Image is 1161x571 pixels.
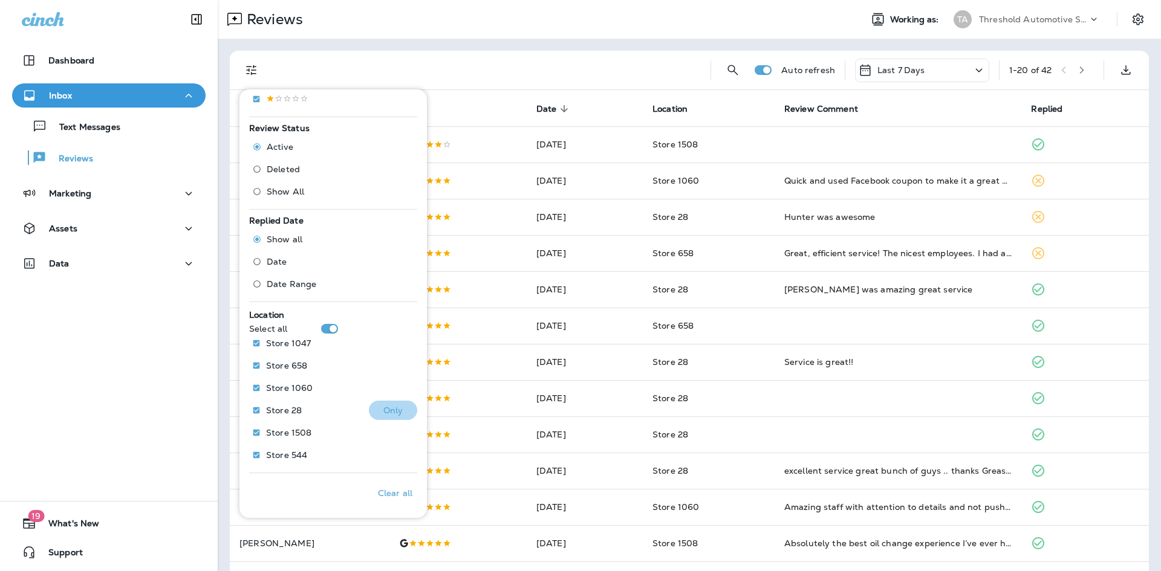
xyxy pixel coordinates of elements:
p: Reviews [47,153,93,165]
span: 19 [28,510,44,522]
p: Store 658 [266,361,307,370]
td: [DATE] [527,344,643,380]
p: Only [383,405,403,415]
div: Danny was amazing great service [784,283,1012,295]
span: Show all [267,234,302,244]
p: Assets [49,224,77,233]
div: TA [954,10,972,28]
span: Working as: [890,15,941,25]
button: Marketing [12,181,206,205]
td: [DATE] [527,489,643,525]
span: Location [652,104,688,114]
td: [DATE] [527,235,643,271]
span: Location [652,103,703,114]
button: Support [12,540,206,564]
span: Store 1508 [652,538,698,549]
span: Review Comment [784,103,874,114]
div: Absolutely the best oil change experience I’ve ever had !!! Very thorough, friendly and thoughtfu... [784,537,1012,549]
div: Filters [239,82,427,518]
button: Reviews [12,145,206,170]
span: Store 28 [652,465,688,476]
span: Store 1060 [652,175,699,186]
td: [DATE] [527,271,643,308]
div: Service is great!! [784,356,1012,368]
span: Store 28 [652,284,688,295]
p: Auto refresh [781,65,835,75]
p: Inbox [49,91,72,100]
td: [DATE] [527,380,643,416]
span: Date [536,103,573,114]
div: excellent service great bunch of guys .. thanks Grease monkey [784,465,1012,477]
span: Location [249,309,284,320]
p: Reviews [242,10,303,28]
td: [DATE] [527,163,643,199]
span: Review Status [249,123,310,134]
span: Replied [1031,103,1078,114]
span: Date [267,257,287,266]
button: Inbox [12,83,206,108]
span: Replied [1031,104,1062,114]
span: Store 658 [652,248,694,259]
span: Active [267,142,293,152]
button: Text Messages [12,114,206,139]
p: Clear all [378,488,412,498]
td: [DATE] [527,453,643,489]
td: [DATE] [527,416,643,453]
div: Hunter was awesome [784,211,1012,223]
div: Quick and used Facebook coupon to make it a great price! [784,175,1012,187]
p: Store 1047 [266,338,311,348]
p: Marketing [49,189,91,198]
div: Great, efficient service! The nicest employees. I had an awesome experience. [784,247,1012,259]
button: Filters [239,58,264,82]
p: Store 1508 [266,428,311,437]
button: Search Reviews [721,58,745,82]
span: Store 28 [652,356,688,367]
p: Select all [249,324,287,334]
span: Deleted [267,164,300,174]
button: Only [369,401,417,420]
p: Data [49,259,70,268]
td: [DATE] [527,199,643,235]
span: Store 1508 [652,139,698,150]
span: Store 28 [652,393,688,404]
p: Dashboard [48,56,94,65]
span: Replied Date [249,215,304,226]
p: [PERSON_NAME] [239,538,380,548]
td: [DATE] [527,126,643,163]
div: Amazing staff with attention to details and not pushy for more services. [784,501,1012,513]
button: Collapse Sidebar [180,7,213,31]
p: Store 28 [266,405,302,415]
p: Store 1060 [266,383,313,393]
p: Last 7 Days [877,65,925,75]
td: [DATE] [527,525,643,561]
span: Date [536,104,557,114]
p: Text Messages [47,122,120,134]
button: Export as CSV [1114,58,1138,82]
span: Review Comment [784,104,858,114]
button: Data [12,251,206,276]
button: 19What's New [12,511,206,535]
span: Show All [267,187,304,196]
p: Threshold Automotive Service dba Grease Monkey [979,15,1088,24]
span: Store 1060 [652,502,699,512]
button: Clear all [373,478,417,508]
div: 1 - 20 of 42 [1009,65,1052,75]
button: Assets [12,216,206,240]
span: Store 658 [652,320,694,331]
span: Store 28 [652,211,688,222]
span: Store 28 [652,429,688,440]
span: What's New [36,518,99,533]
td: [DATE] [527,308,643,344]
p: Store 544 [266,450,307,460]
span: Support [36,547,83,562]
button: Settings [1127,8,1149,30]
span: Date Range [267,279,316,289]
button: Dashboard [12,48,206,73]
